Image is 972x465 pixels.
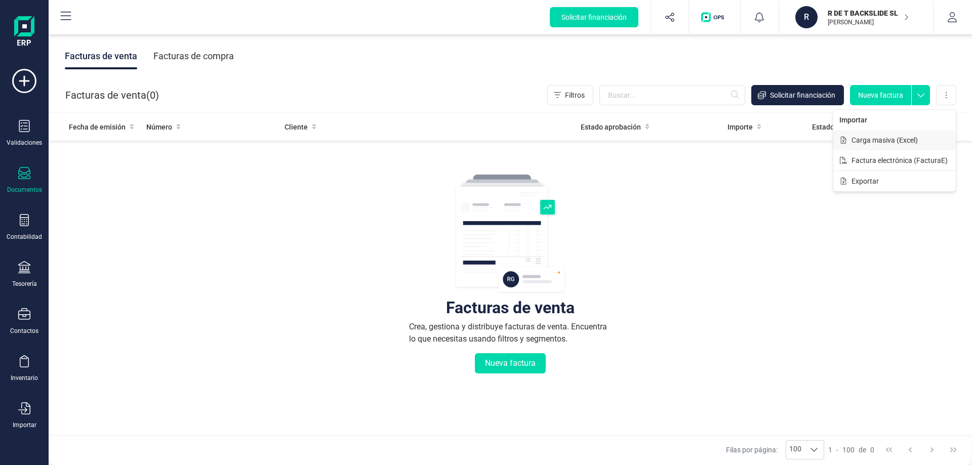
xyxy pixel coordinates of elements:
[547,85,593,105] button: Filtros
[828,18,909,26] p: [PERSON_NAME]
[65,85,159,105] div: Facturas de venta ( )
[791,1,921,33] button: RR DE T BACKSLIDE SL[PERSON_NAME]
[786,441,804,459] span: 100
[751,85,844,105] button: Solicitar financiación
[833,150,956,171] button: Factura electrónica (FacturaE)
[550,7,638,27] button: Solicitar financiación
[146,122,172,132] span: Número
[455,173,566,294] img: img-empty-table.svg
[565,90,585,100] span: Filtros
[828,8,909,18] p: R DE T BACKSLIDE SL
[14,16,34,49] img: Logo Finanedi
[7,186,42,194] div: Documentos
[409,321,612,345] div: Crea, gestiona y distribuye facturas de venta. Encuentra lo que necesitas usando filtros y segmen...
[446,303,575,313] div: Facturas de venta
[285,122,308,132] span: Cliente
[852,135,918,145] span: Carga masiva (Excel)
[833,171,956,191] button: Exportar
[852,155,948,165] span: Factura electrónica (FacturaE)
[475,353,546,373] button: Nueva factura
[850,85,911,105] button: Nueva factura
[150,88,155,102] span: 0
[852,176,879,186] span: Exportar
[153,43,234,69] div: Facturas de compra
[7,233,42,241] div: Contabilidad
[701,12,728,22] img: Logo de OPS
[13,421,36,429] div: Importar
[828,445,832,455] span: 1
[870,445,874,455] span: 0
[828,445,874,455] div: -
[69,122,126,132] span: Fecha de emisión
[727,122,753,132] span: Importe
[695,1,734,33] button: Logo de OPS
[833,130,956,150] button: Carga masiva (Excel)
[726,440,824,459] div: Filas por página:
[561,12,627,22] span: Solicitar financiación
[7,139,42,147] div: Validaciones
[10,327,38,335] div: Contactos
[879,440,899,459] button: First Page
[901,440,920,459] button: Previous Page
[599,85,745,105] input: Buscar...
[812,122,854,132] span: Estado cobro
[65,43,137,69] div: Facturas de venta
[842,445,855,455] span: 100
[11,374,38,382] div: Inventario
[12,280,37,288] div: Tesorería
[839,115,867,125] span: Importar
[859,445,866,455] span: de
[833,110,956,130] button: Importar
[944,440,963,459] button: Last Page
[795,6,818,28] div: R
[922,440,942,459] button: Next Page
[770,90,835,100] span: Solicitar financiación
[581,122,641,132] span: Estado aprobación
